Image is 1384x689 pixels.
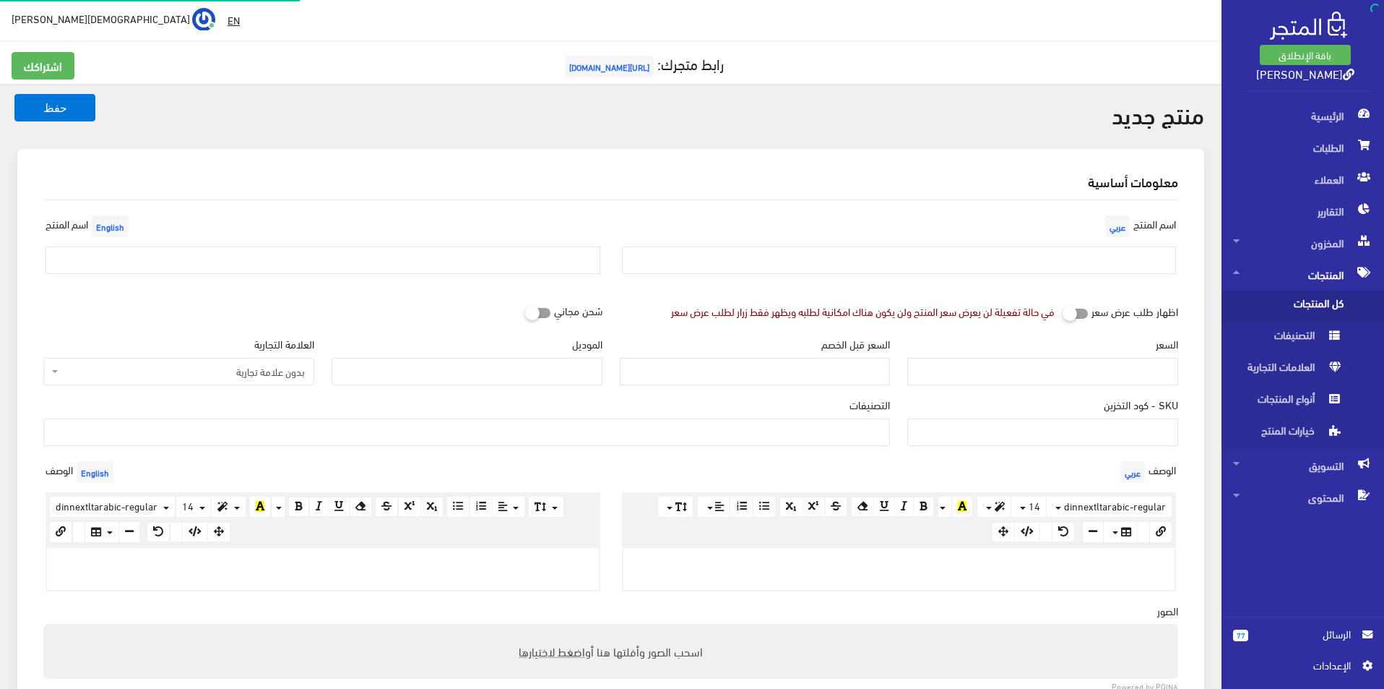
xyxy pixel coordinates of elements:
[671,304,1055,320] div: في حالة تفعيلة لن يعرض سعر المنتج ولن يكون هناك امكانية لطلبه ويظهر فقط زرار لطلب عرض سعر
[1233,132,1372,163] span: الطلبات
[821,336,890,352] label: السعر قبل الخصم
[77,461,113,483] span: English
[1105,215,1130,237] span: عربي
[1233,630,1248,641] span: 77
[1221,482,1384,513] a: المحتوى
[513,637,709,666] label: اسحب الصور وأفلتها هنا أو
[17,590,72,645] iframe: Drift Widget Chat Controller
[43,358,314,385] span: بدون علامة تجارية
[49,496,176,518] button: dinnextltarabic-regular
[61,364,305,379] span: بدون علامة تجارية
[92,215,129,237] span: English
[554,297,602,325] label: شحن مجاني
[192,8,215,31] img: ...
[1221,322,1384,354] a: التصنيفات
[222,7,246,33] a: EN
[1245,657,1350,673] span: اﻹعدادات
[1270,12,1347,40] img: .
[1156,336,1178,352] label: السعر
[1233,259,1372,291] span: المنتجات
[46,212,132,241] label: اسم المنتج
[572,336,602,352] label: الموديل
[1221,354,1384,386] a: العلامات التجارية
[1157,603,1178,619] label: الصور
[1233,657,1372,680] a: اﻹعدادات
[1221,163,1384,195] a: العملاء
[1117,458,1176,487] label: الوصف
[228,11,240,29] u: EN
[1233,291,1343,322] span: كل المنتجات
[1221,227,1384,259] a: المخزون
[182,497,194,515] span: 14
[1091,297,1178,325] label: اظهار طلب عرض سعر
[1102,212,1176,241] label: اسم المنتج
[1112,101,1204,127] h2: منتج جديد
[1221,291,1384,322] a: كل المنتجات
[1256,63,1354,84] a: [PERSON_NAME]
[1233,100,1372,132] span: الرئيسية
[1221,418,1384,450] a: خيارات المنتج
[176,496,212,518] button: 14
[1221,259,1384,291] a: المنتجات
[1221,132,1384,163] a: الطلبات
[1011,496,1047,518] button: 14
[1029,497,1040,515] span: 14
[565,56,654,77] span: [URL][DOMAIN_NAME]
[14,94,95,121] button: حفظ
[43,175,1178,188] h2: معلومات أساسية
[1233,450,1372,482] span: التسويق
[1233,322,1343,354] span: التصنيفات
[56,497,157,515] span: dinnextltarabic-regular
[1221,386,1384,418] a: أنواع المنتجات
[1046,496,1172,518] button: dinnextltarabic-regular
[1260,45,1351,65] a: باقة الإنطلاق
[1233,482,1372,513] span: المحتوى
[1233,626,1372,657] a: 77 الرسائل
[1260,626,1351,642] span: الرسائل
[12,9,190,27] span: [DEMOGRAPHIC_DATA][PERSON_NAME]
[12,7,215,30] a: ... [DEMOGRAPHIC_DATA][PERSON_NAME]
[1233,354,1343,386] span: العلامات التجارية
[519,641,585,662] span: اضغط لاختيارها
[1221,100,1384,132] a: الرئيسية
[254,336,314,352] label: العلامة التجارية
[1120,461,1145,483] span: عربي
[1233,227,1372,259] span: المخزون
[849,397,890,413] label: التصنيفات
[1064,497,1166,515] span: dinnextltarabic-regular
[1233,386,1343,418] span: أنواع المنتجات
[1104,397,1178,413] label: SKU - كود التخزين
[1233,163,1372,195] span: العملاء
[12,52,74,80] a: اشتراكك
[561,50,724,77] a: رابط متجرك:[URL][DOMAIN_NAME]
[1233,195,1372,227] span: التقارير
[1221,195,1384,227] a: التقارير
[1233,418,1343,450] span: خيارات المنتج
[46,458,117,487] label: الوصف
